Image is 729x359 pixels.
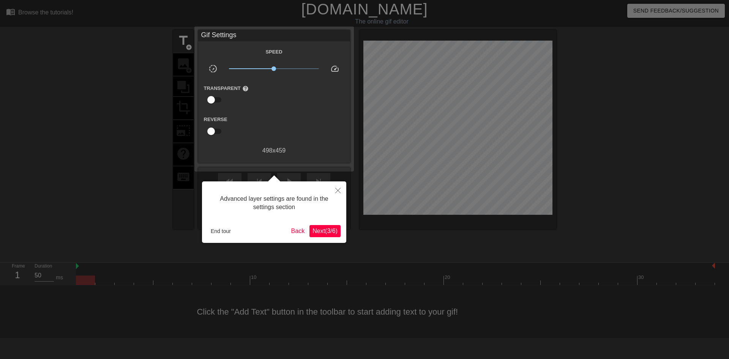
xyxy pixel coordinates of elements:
[330,181,346,199] button: Close
[208,225,234,237] button: End tour
[312,228,338,234] span: Next ( 3 / 6 )
[208,187,341,219] div: Advanced layer settings are found in the settings section
[309,225,341,237] button: Next
[288,225,308,237] button: Back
